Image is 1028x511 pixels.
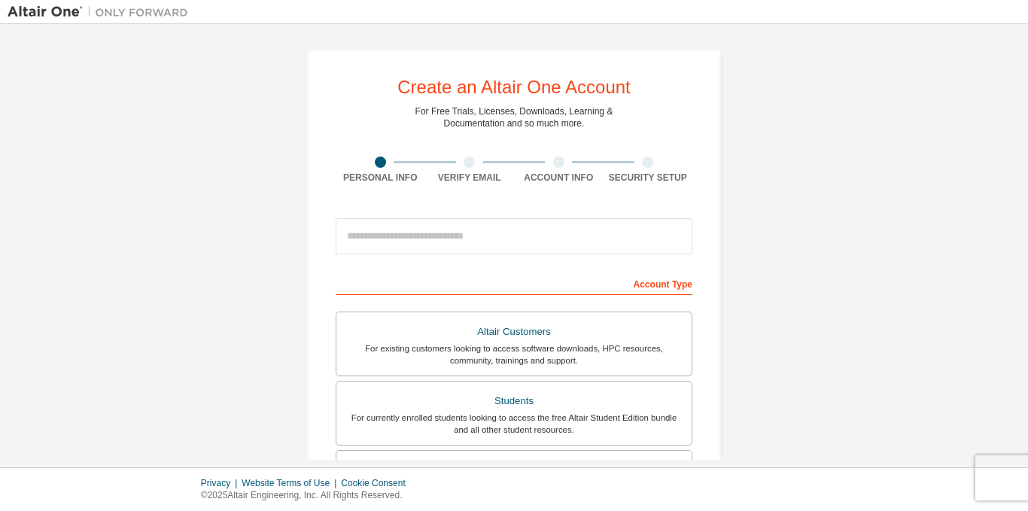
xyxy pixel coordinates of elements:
[336,172,425,184] div: Personal Info
[345,391,683,412] div: Students
[514,172,604,184] div: Account Info
[345,342,683,367] div: For existing customers looking to access software downloads, HPC resources, community, trainings ...
[336,271,692,295] div: Account Type
[201,489,415,502] p: © 2025 Altair Engineering, Inc. All Rights Reserved.
[341,477,414,489] div: Cookie Consent
[345,321,683,342] div: Altair Customers
[201,477,242,489] div: Privacy
[8,5,196,20] img: Altair One
[397,78,631,96] div: Create an Altair One Account
[415,105,613,129] div: For Free Trials, Licenses, Downloads, Learning & Documentation and so much more.
[345,460,683,481] div: Faculty
[425,172,515,184] div: Verify Email
[345,412,683,436] div: For currently enrolled students looking to access the free Altair Student Edition bundle and all ...
[604,172,693,184] div: Security Setup
[242,477,341,489] div: Website Terms of Use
